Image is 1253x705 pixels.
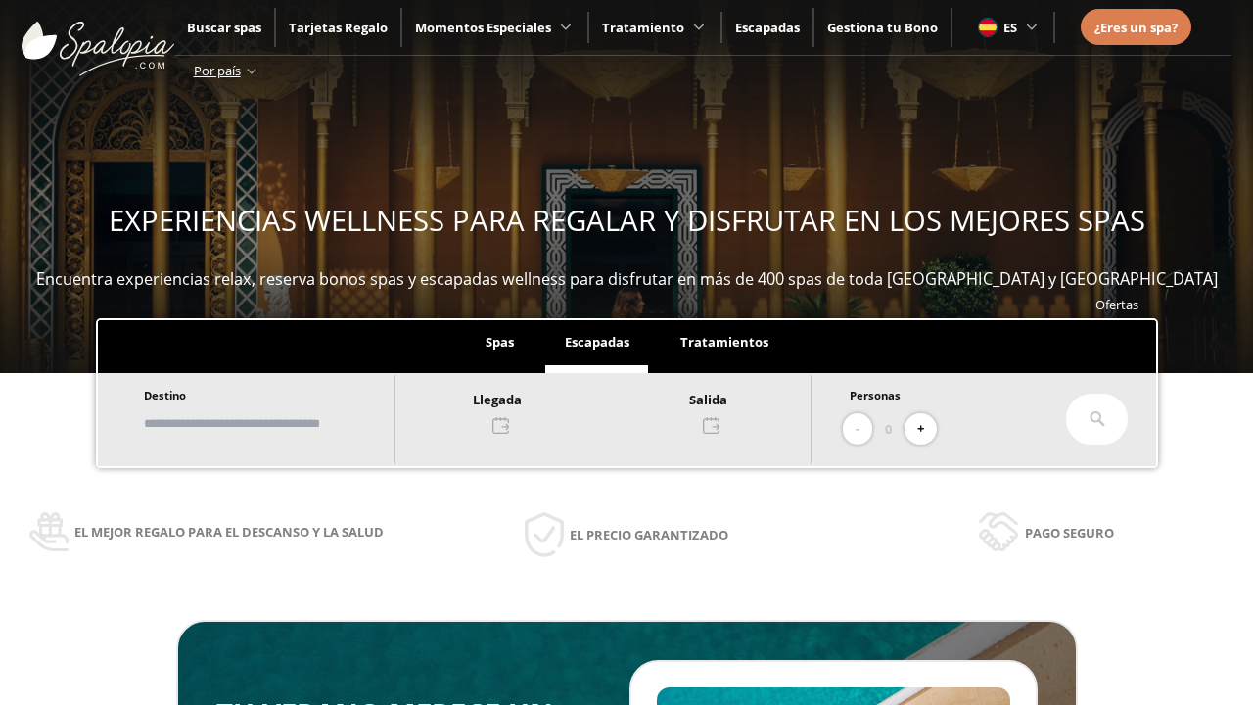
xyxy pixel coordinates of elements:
span: Personas [850,388,901,402]
button: + [905,413,937,446]
a: ¿Eres un spa? [1094,17,1178,38]
span: El precio garantizado [570,524,728,545]
span: El mejor regalo para el descanso y la salud [74,521,384,542]
a: Ofertas [1095,296,1138,313]
a: Tarjetas Regalo [289,19,388,36]
span: Escapadas [565,333,629,351]
span: Spas [486,333,514,351]
span: ¿Eres un spa? [1094,19,1178,36]
span: Destino [144,388,186,402]
button: - [843,413,872,446]
span: Tratamientos [680,333,768,351]
a: Escapadas [735,19,800,36]
span: Encuentra experiencias relax, reserva bonos spas y escapadas wellness para disfrutar en más de 40... [36,268,1218,290]
a: Gestiona tu Bono [827,19,938,36]
span: Por país [194,62,241,79]
span: Pago seguro [1025,522,1114,543]
span: EXPERIENCIAS WELLNESS PARA REGALAR Y DISFRUTAR EN LOS MEJORES SPAS [109,201,1145,240]
span: 0 [885,418,892,440]
img: ImgLogoSpalopia.BvClDcEz.svg [22,2,174,76]
a: Buscar spas [187,19,261,36]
